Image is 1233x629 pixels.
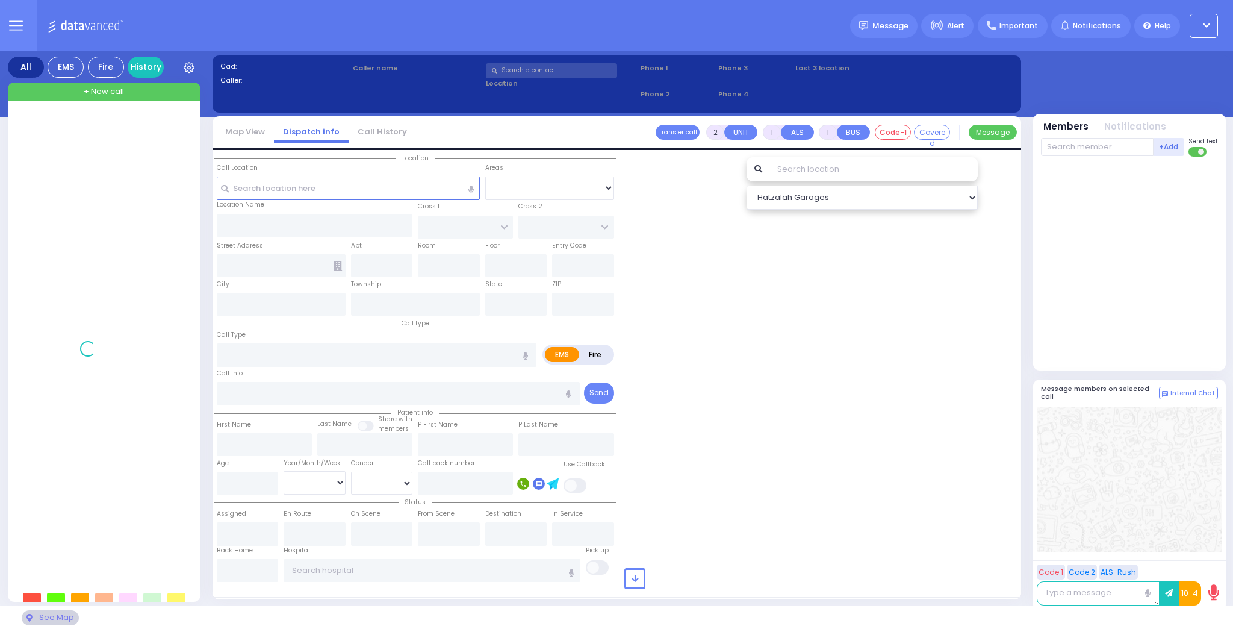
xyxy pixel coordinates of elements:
label: Assigned [217,509,246,519]
label: Floor [485,241,500,251]
a: Call History [349,126,416,137]
span: + New call [84,86,124,98]
button: Notifications [1104,120,1166,134]
button: ALS-Rush [1099,565,1138,580]
span: members [378,424,409,433]
label: Use Callback [564,460,605,469]
div: Fire [88,57,124,78]
span: Internal Chat [1170,389,1215,398]
button: BUS [837,125,870,140]
label: Last 3 location [795,63,904,74]
button: Internal Chat [1159,387,1218,400]
span: Status [399,498,432,507]
label: P First Name [418,420,458,430]
label: First Name [217,420,251,430]
input: Search location [769,157,978,181]
label: Caller: [220,75,349,86]
img: comment-alt.png [1162,391,1168,397]
label: En Route [284,509,311,519]
button: Code-1 [875,125,911,140]
button: Code 1 [1037,565,1065,580]
label: Location Name [217,200,264,210]
button: Members [1043,120,1089,134]
label: Pick up [586,546,609,555]
a: Dispatch info [274,126,349,137]
label: Cross 2 [518,202,542,211]
span: Phone 2 [641,89,714,99]
span: Phone 4 [718,89,792,99]
button: Transfer call [656,125,700,140]
a: Map View [216,126,274,137]
button: ALS [781,125,814,140]
label: Room [418,241,436,251]
button: Send [584,383,614,404]
label: Age [217,458,229,468]
input: Search hospital [284,559,580,582]
label: Back Home [217,546,253,555]
span: Other building occupants [334,261,342,271]
label: Call back number [418,458,475,468]
h5: Message members on selected call [1041,385,1159,401]
div: All [8,57,44,78]
div: See map [22,610,78,625]
button: Message [969,125,1017,140]
span: Phone 1 [641,63,714,74]
label: Caller name [353,63,482,74]
label: From Scene [418,509,455,519]
label: City [217,280,229,289]
label: Turn off text [1188,146,1208,158]
input: Search member [1041,138,1154,156]
label: P Last Name [518,420,558,430]
label: In Service [552,509,583,519]
img: message.svg [859,21,868,30]
label: EMS [545,347,580,362]
label: Cad: [220,61,349,72]
label: Location [486,78,637,89]
label: Call Location [217,163,258,173]
span: Patient info [391,408,439,417]
span: Send text [1188,137,1218,146]
a: History [128,57,164,78]
span: Help [1155,20,1171,31]
input: Search location here [217,177,480,199]
span: Call type [396,319,435,328]
label: Hospital [284,546,310,555]
img: Logo [48,18,128,33]
span: Notifications [1073,20,1121,31]
button: 10-4 [1179,581,1201,606]
label: Apt [351,241,362,251]
span: Important [999,20,1038,31]
button: +Add [1154,138,1185,156]
button: Covered [914,125,950,140]
div: EMS [48,57,84,78]
label: Last Name [317,419,352,429]
label: Destination [485,509,521,519]
label: Gender [351,458,374,468]
label: On Scene [351,509,380,519]
div: Year/Month/Week/Day [284,458,346,468]
button: UNIT [724,125,757,140]
label: Call Info [217,369,243,378]
label: ZIP [552,280,561,289]
input: Search a contact [486,63,617,78]
label: State [485,280,502,289]
span: Location [396,154,435,163]
label: Street Address [217,241,263,251]
label: Township [351,280,381,289]
label: Call Type [217,330,246,340]
small: Share with [378,415,412,424]
label: Areas [485,163,503,173]
label: Entry Code [552,241,586,251]
span: Alert [947,20,964,31]
label: Cross 1 [418,202,439,211]
label: Fire [579,347,612,362]
button: Code 2 [1067,565,1097,580]
span: Message [872,20,908,32]
span: Phone 3 [718,63,792,74]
